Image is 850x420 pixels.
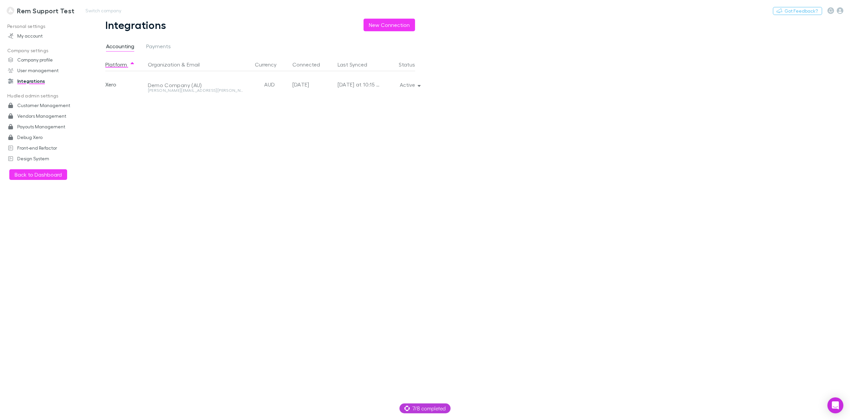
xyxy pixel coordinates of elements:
a: My account [1,31,93,41]
a: Vendors Management [1,111,93,121]
div: Xero [105,71,145,98]
a: Company profile [1,55,93,65]
h1: Integrations [105,19,166,31]
span: Accounting [106,43,134,52]
a: Integrations [1,76,93,86]
button: Switch company [81,7,125,15]
div: Demo Company (AU) [148,82,243,88]
h3: Rem Support Test [17,7,74,15]
button: Connected [292,58,328,71]
div: [DATE] at 10:15 PM [338,71,380,98]
button: Currency [255,58,284,71]
div: [PERSON_NAME][EMAIL_ADDRESS][PERSON_NAME][DOMAIN_NAME] [148,88,243,92]
a: Payouts Management [1,121,93,132]
a: Design System [1,153,93,164]
button: Back to Dashboard [9,169,67,180]
button: Status [399,58,423,71]
a: Customer Management [1,100,93,111]
button: Last Synced [338,58,375,71]
p: Hudled admin settings [1,92,93,100]
a: Rem Support Test [3,3,79,19]
button: Active [394,80,425,89]
a: User management [1,65,93,76]
p: Personal settings [1,22,93,31]
a: Debug Xero [1,132,93,143]
div: [DATE] [292,71,332,98]
button: Got Feedback? [773,7,822,15]
a: Front-end Refactor [1,143,93,153]
div: AUD [250,71,290,98]
p: Company settings [1,47,93,55]
div: & [148,58,247,71]
div: Open Intercom Messenger [827,397,843,413]
button: Organization [148,58,180,71]
button: New Connection [364,19,415,31]
button: Platform [105,58,135,71]
button: Email [187,58,200,71]
span: Payments [146,43,171,52]
img: Rem Support Test's Logo [7,7,14,15]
